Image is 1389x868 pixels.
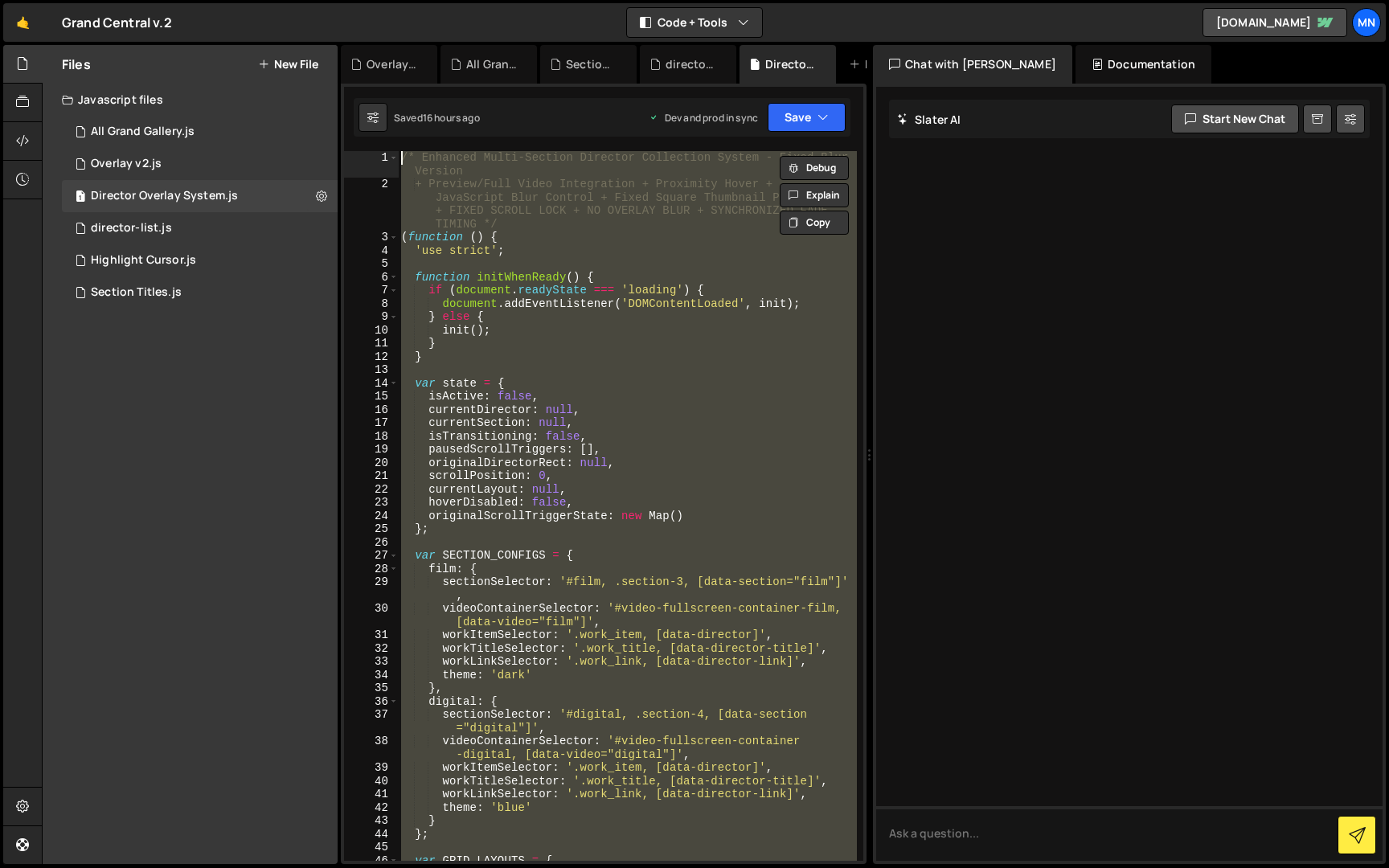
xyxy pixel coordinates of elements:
[62,212,338,244] div: 15298/40379.js
[62,244,338,276] div: 15298/43117.js
[91,253,196,268] div: Highlight Cursor.js
[91,157,162,171] div: Overlay v2.js
[91,285,182,300] div: Section Titles.js
[1203,8,1347,37] a: [DOMAIN_NAME]
[765,56,817,72] div: Director Overlay System.js
[466,56,518,72] div: All Grand Gallery.js
[344,841,399,854] div: 45
[344,151,399,178] div: 1
[344,231,399,244] div: 3
[344,363,399,377] div: 13
[344,337,399,350] div: 11
[344,271,399,285] div: 6
[344,390,399,403] div: 15
[344,244,399,258] div: 4
[344,854,399,868] div: 46
[344,443,399,457] div: 19
[76,191,85,204] span: 1
[344,775,399,788] div: 40
[43,84,338,116] div: Javascript files
[666,56,717,72] div: director-list.js
[344,735,399,761] div: 38
[91,189,238,203] div: Director Overlay System.js
[344,788,399,801] div: 41
[344,655,399,669] div: 33
[344,708,399,735] div: 37
[91,125,195,139] div: All Grand Gallery.js
[344,642,399,656] div: 32
[344,828,399,841] div: 44
[344,310,399,324] div: 9
[768,103,846,132] button: Save
[344,814,399,828] div: 43
[780,211,849,235] button: Copy
[367,56,418,72] div: Overlay v2.js
[344,430,399,444] div: 18
[344,695,399,709] div: 36
[91,221,172,235] div: director-list.js
[344,536,399,550] div: 26
[344,761,399,775] div: 39
[62,55,91,73] h2: Files
[344,324,399,338] div: 10
[344,457,399,470] div: 20
[1171,104,1299,133] button: Start new chat
[344,682,399,695] div: 35
[62,116,338,148] div: 15298/43578.js
[780,156,849,180] button: Debug
[344,297,399,311] div: 8
[344,628,399,642] div: 31
[566,56,617,72] div: Section Titles.js
[1076,45,1211,84] div: Documentation
[344,350,399,364] div: 12
[344,403,399,417] div: 16
[394,111,480,125] div: Saved
[897,112,961,127] h2: Slater AI
[1352,8,1381,37] a: MN
[344,496,399,510] div: 23
[344,801,399,815] div: 42
[849,56,916,72] div: New File
[344,178,399,231] div: 2
[62,13,172,32] div: Grand Central v.2
[344,416,399,430] div: 17
[873,45,1072,84] div: Chat with [PERSON_NAME]
[344,522,399,536] div: 25
[344,510,399,523] div: 24
[344,469,399,483] div: 21
[344,563,399,576] div: 28
[344,669,399,682] div: 34
[62,276,338,309] div: 15298/40223.js
[344,257,399,271] div: 5
[344,575,399,602] div: 29
[344,549,399,563] div: 27
[62,180,338,212] div: 15298/42891.js
[344,377,399,391] div: 14
[780,183,849,207] button: Explain
[344,602,399,628] div: 30
[258,58,318,71] button: New File
[344,284,399,297] div: 7
[62,148,338,180] div: 15298/45944.js
[344,483,399,497] div: 22
[627,8,762,37] button: Code + Tools
[423,111,480,125] div: 16 hours ago
[649,111,758,125] div: Dev and prod in sync
[3,3,43,42] a: 🤙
